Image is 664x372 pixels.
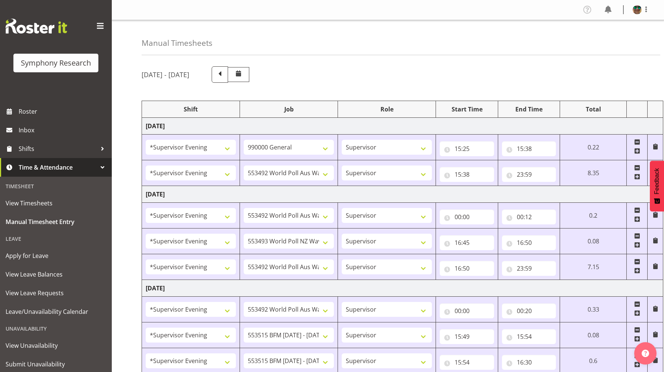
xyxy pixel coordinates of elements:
[6,287,106,299] span: View Leave Requests
[642,350,649,357] img: help-xxl-2.png
[142,186,663,203] td: [DATE]
[560,203,627,228] td: 0.2
[2,321,110,336] div: Unavailability
[440,303,494,318] input: Click to select...
[6,198,106,209] span: View Timesheets
[2,302,110,321] a: Leave/Unavailability Calendar
[654,168,660,194] span: Feedback
[502,235,556,250] input: Click to select...
[19,106,108,117] span: Roster
[440,235,494,250] input: Click to select...
[502,105,556,114] div: End Time
[6,216,106,227] span: Manual Timesheet Entry
[6,359,106,370] span: Submit Unavailability
[2,336,110,355] a: View Unavailability
[19,124,108,136] span: Inbox
[560,254,627,280] td: 7.15
[2,194,110,212] a: View Timesheets
[560,297,627,322] td: 0.33
[502,167,556,182] input: Click to select...
[440,167,494,182] input: Click to select...
[6,250,106,261] span: Apply for Leave
[142,280,663,297] td: [DATE]
[342,105,432,114] div: Role
[560,160,627,186] td: 8.35
[2,246,110,265] a: Apply for Leave
[6,340,106,351] span: View Unavailability
[2,265,110,284] a: View Leave Balances
[146,105,236,114] div: Shift
[502,261,556,276] input: Click to select...
[560,135,627,160] td: 0.22
[142,118,663,135] td: [DATE]
[502,329,556,344] input: Click to select...
[2,179,110,194] div: Timesheet
[440,261,494,276] input: Click to select...
[440,105,494,114] div: Start Time
[560,228,627,254] td: 0.08
[502,303,556,318] input: Click to select...
[142,39,212,47] h4: Manual Timesheets
[440,209,494,224] input: Click to select...
[6,19,67,34] img: Rosterit website logo
[2,284,110,302] a: View Leave Requests
[2,231,110,246] div: Leave
[560,322,627,348] td: 0.08
[21,57,91,69] div: Symphony Research
[650,161,664,211] button: Feedback - Show survey
[440,355,494,370] input: Click to select...
[502,355,556,370] input: Click to select...
[244,105,334,114] div: Job
[6,269,106,280] span: View Leave Balances
[19,143,97,154] span: Shifts
[440,329,494,344] input: Click to select...
[2,212,110,231] a: Manual Timesheet Entry
[564,105,623,114] div: Total
[502,209,556,224] input: Click to select...
[440,141,494,156] input: Click to select...
[633,5,642,14] img: said-a-husainf550afc858a57597b0cc8f557ce64376.png
[19,162,97,173] span: Time & Attendance
[6,306,106,317] span: Leave/Unavailability Calendar
[142,70,189,79] h5: [DATE] - [DATE]
[502,141,556,156] input: Click to select...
